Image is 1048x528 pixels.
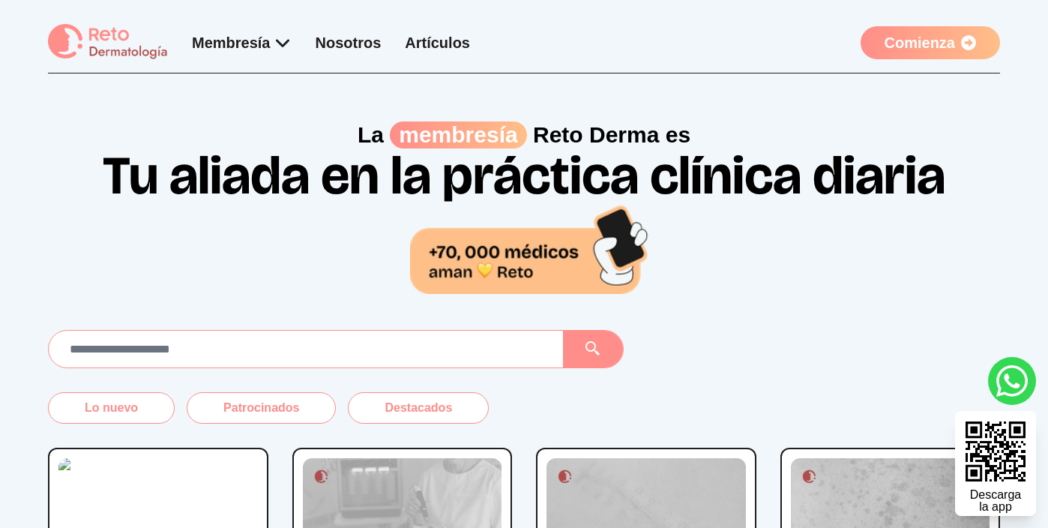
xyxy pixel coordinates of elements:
[970,489,1021,513] div: Descarga la app
[187,392,336,424] button: Patrocinados
[988,357,1036,405] a: whatsapp button
[405,34,470,51] a: Artículos
[390,121,526,148] span: membresía
[348,392,489,424] button: Destacados
[861,26,1000,59] a: Comienza
[192,32,292,53] div: Membresía
[48,392,175,424] button: Lo nuevo
[48,148,1000,293] h1: Tu aliada en la práctica clínica diaria
[48,121,1000,148] p: La Reto Derma es
[316,34,382,51] a: Nosotros
[410,202,650,293] img: 70,000 médicos aman Reto
[48,24,168,61] img: logo Reto dermatología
